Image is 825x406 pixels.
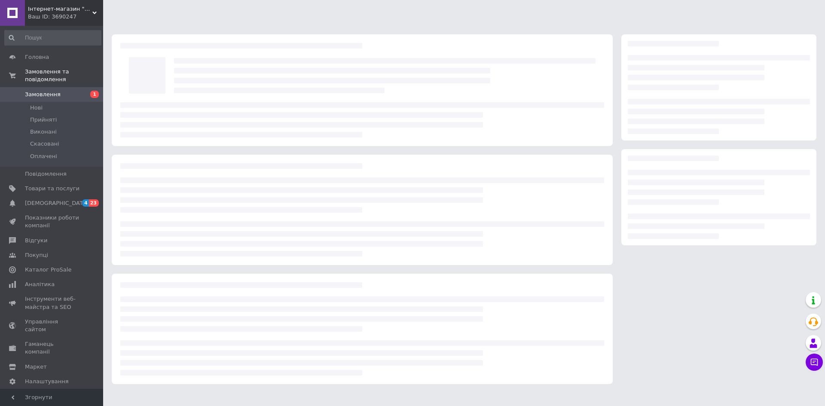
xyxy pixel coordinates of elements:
[30,128,57,136] span: Виконані
[25,68,103,83] span: Замовлення та повідомлення
[30,153,57,160] span: Оплачені
[4,30,101,46] input: Пошук
[25,340,79,356] span: Гаманець компанії
[25,237,47,244] span: Відгуки
[25,363,47,371] span: Маркет
[28,5,92,13] span: Інтернет-магазин "ЕМП-Агро" Елементи Механічних Передач
[25,199,89,207] span: [DEMOGRAPHIC_DATA]
[25,266,71,274] span: Каталог ProSale
[25,170,67,178] span: Повідомлення
[25,378,69,385] span: Налаштування
[25,214,79,229] span: Показники роботи компанії
[30,116,57,124] span: Прийняті
[82,199,89,207] span: 4
[30,104,43,112] span: Нові
[806,354,823,371] button: Чат з покупцем
[25,295,79,311] span: Інструменти веб-майстра та SEO
[25,318,79,333] span: Управління сайтом
[25,251,48,259] span: Покупці
[90,91,99,98] span: 1
[25,91,61,98] span: Замовлення
[25,53,49,61] span: Головна
[30,140,59,148] span: Скасовані
[25,185,79,192] span: Товари та послуги
[28,13,103,21] div: Ваш ID: 3690247
[25,281,55,288] span: Аналітика
[89,199,99,207] span: 23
